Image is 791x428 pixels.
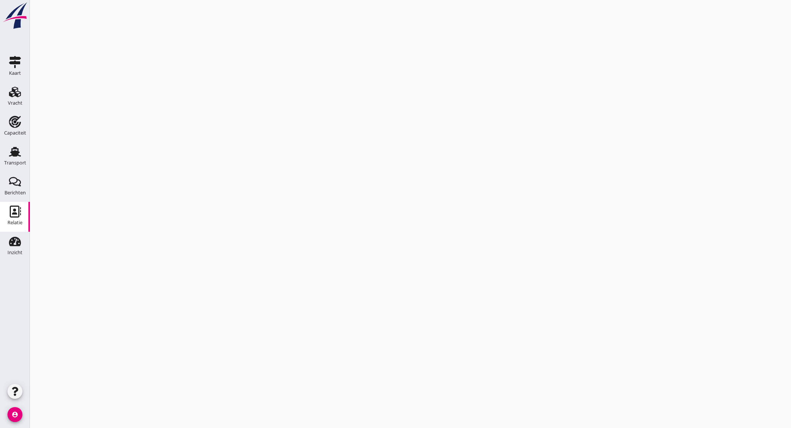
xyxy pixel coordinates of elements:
div: Vracht [8,101,22,105]
div: Relatie [7,220,22,225]
img: logo-small.a267ee39.svg [1,2,28,30]
div: Transport [4,160,26,165]
div: Capaciteit [4,130,26,135]
div: Inzicht [7,250,22,255]
i: account_circle [7,407,22,422]
div: Kaart [9,71,21,76]
div: Berichten [4,190,26,195]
